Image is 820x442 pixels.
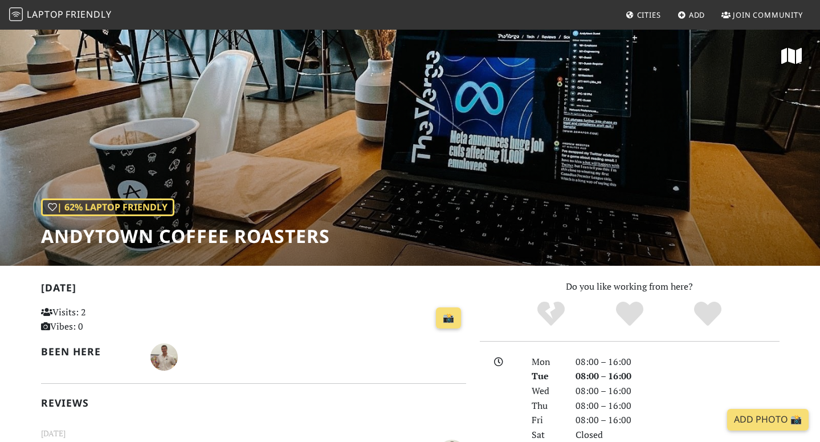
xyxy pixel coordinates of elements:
div: 08:00 – 16:00 [569,369,786,384]
div: 08:00 – 16:00 [569,384,786,399]
div: 08:00 – 16:00 [569,355,786,370]
div: Thu [525,399,568,413]
div: Fri [525,413,568,428]
h2: Been here [41,346,137,358]
h1: Andytown Coffee Roasters [41,225,330,247]
img: LaptopFriendly [9,7,23,21]
div: 08:00 – 16:00 [569,399,786,413]
a: Add [673,5,710,25]
h2: Reviews [41,397,466,409]
span: Friendly [66,8,111,21]
a: LaptopFriendly LaptopFriendly [9,5,112,25]
div: No [512,300,590,329]
span: Cities [637,10,661,20]
a: Add Photo 📸 [727,409,809,431]
a: Join Community [717,5,807,25]
div: Mon [525,355,568,370]
p: Do you like working from here? [480,279,780,294]
a: Cities [621,5,666,25]
div: 08:00 – 16:00 [569,413,786,428]
span: Laptop [27,8,64,21]
div: Tue [525,369,568,384]
div: Wed [525,384,568,399]
span: Kevin Beach [150,350,178,362]
h2: [DATE] [41,282,466,298]
span: Join Community [733,10,803,20]
small: [DATE] [34,427,473,440]
div: | 62% Laptop Friendly [41,198,174,217]
p: Visits: 2 Vibes: 0 [41,305,174,334]
div: Definitely! [668,300,747,329]
img: 3485-kevin.jpg [150,343,178,371]
span: Add [689,10,705,20]
div: Yes [590,300,669,329]
a: 📸 [436,307,461,329]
